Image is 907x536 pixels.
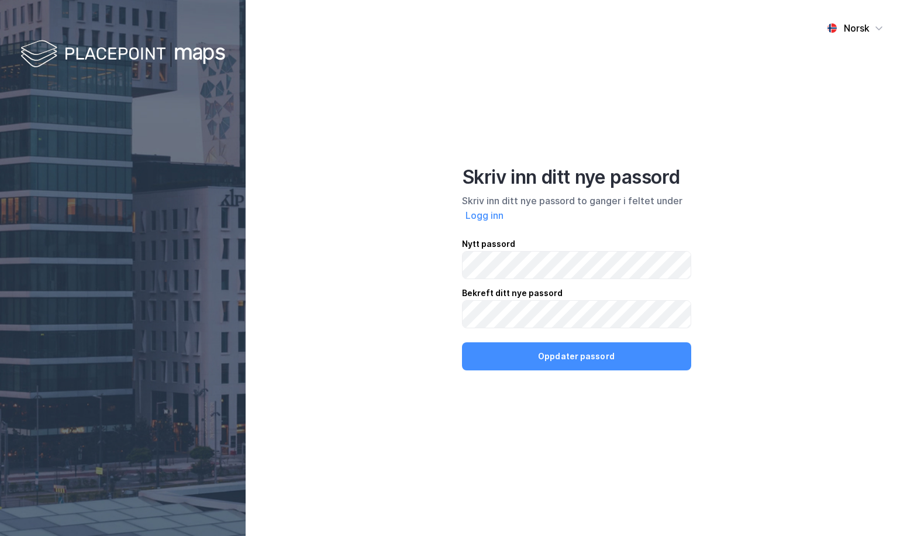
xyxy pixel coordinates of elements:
div: Nytt passord [462,237,691,251]
div: Skriv inn ditt nye passord to ganger i feltet under [462,194,691,223]
button: Logg inn [462,208,507,223]
div: Bekreft ditt nye passord [462,286,691,300]
img: logo-white.f07954bde2210d2a523dddb988cd2aa7.svg [20,37,225,72]
div: Skriv inn ditt nye passord [462,166,691,189]
button: Oppdater passord [462,342,691,370]
div: Norsk [844,21,870,35]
